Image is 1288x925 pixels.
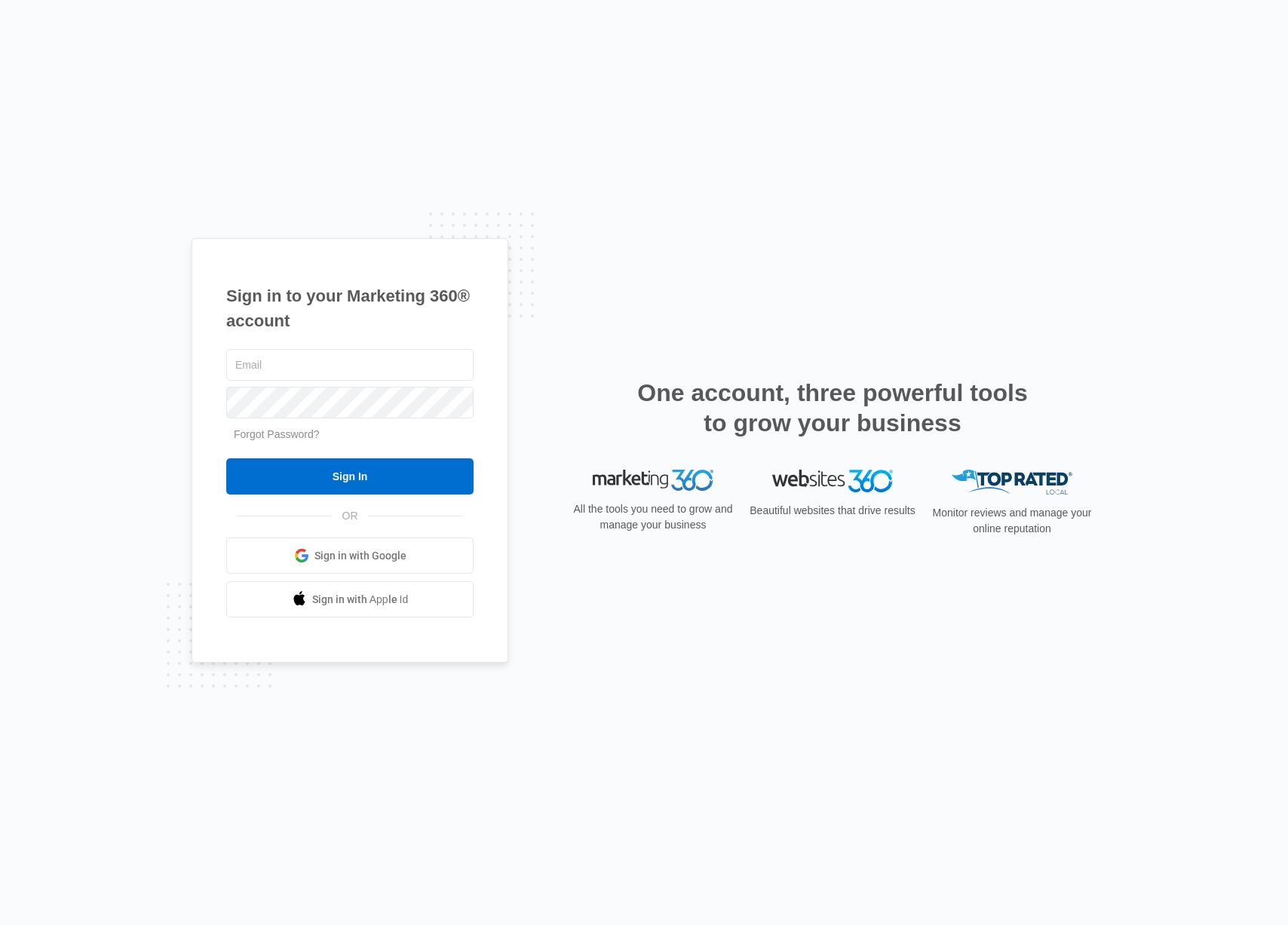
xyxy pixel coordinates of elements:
img: Marketing 360 [593,470,713,491]
input: Sign In [226,458,474,495]
span: Sign in with Google [314,548,406,564]
img: Top Rated Local [952,470,1072,495]
p: Monitor reviews and manage your online reputation [928,505,1096,537]
span: OR [332,508,369,524]
a: Forgot Password? [234,428,320,440]
h2: One account, three powerful tools to grow your business [633,378,1032,438]
p: All the tools you need to grow and manage your business [569,501,738,533]
input: Email [226,349,474,381]
a: Sign in with Google [226,538,474,574]
p: Beautiful websites that drive results [748,503,917,519]
img: Websites 360 [772,470,893,492]
h1: Sign in to your Marketing 360® account [226,283,474,333]
span: Sign in with Apple Id [312,592,409,608]
a: Sign in with Apple Id [226,581,474,617]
